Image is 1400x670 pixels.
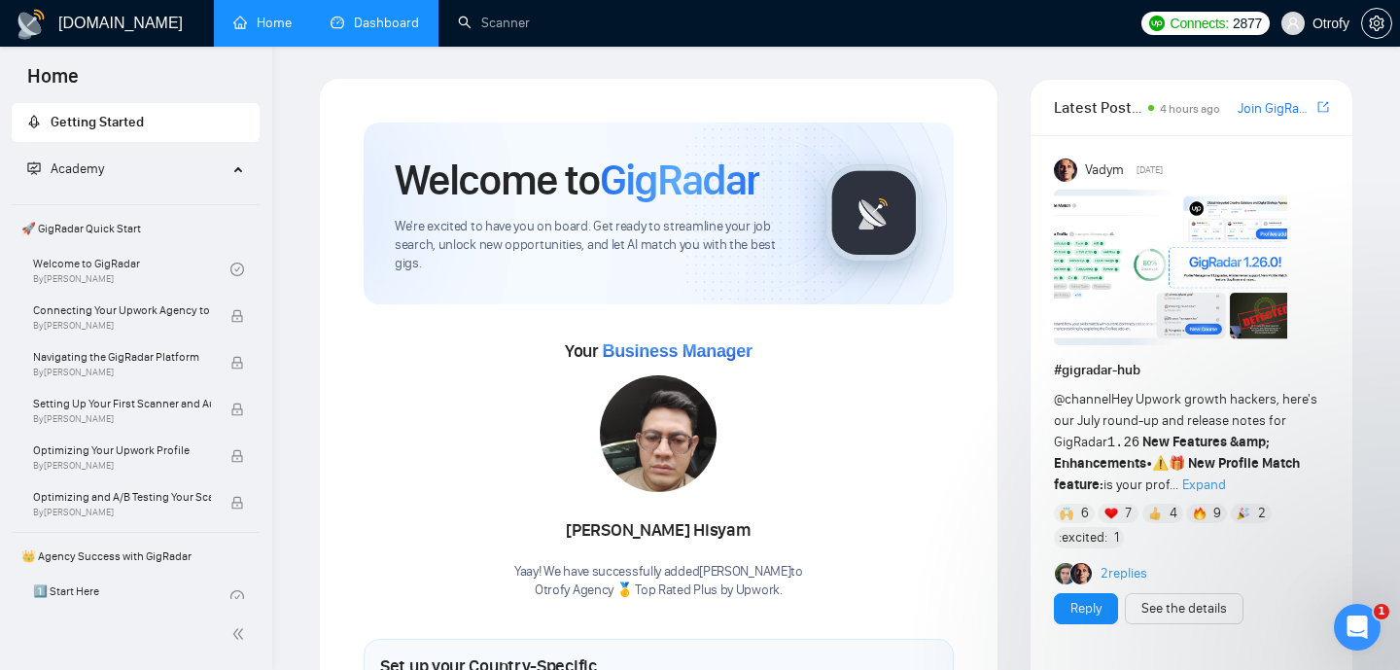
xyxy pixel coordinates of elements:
span: Hey Upwork growth hackers, here's our July round-up and release notes for GigRadar • is your prof... [1054,391,1317,493]
p: Otrofy Agency 🥇 Top Rated Plus by Upwork . [514,582,803,600]
span: setting [1362,16,1391,31]
img: ❤️ [1104,507,1118,520]
a: Reply [1070,598,1102,619]
iframe: Intercom live chat [1334,604,1381,651]
span: Getting Started [51,114,144,130]
span: 👑 Agency Success with GigRadar [14,537,258,576]
span: 1 [1114,528,1119,547]
span: GigRadar [600,154,759,206]
a: searchScanner [458,15,530,31]
span: Vadym [1085,159,1124,181]
span: 6 [1081,504,1089,523]
a: homeHome [233,15,292,31]
li: Getting Started [12,103,260,142]
button: setting [1361,8,1392,39]
span: 🚀 GigRadar Quick Start [14,209,258,248]
a: export [1317,98,1329,117]
a: See the details [1141,598,1227,619]
h1: Welcome to [395,154,759,206]
span: We're excited to have you on board. Get ready to streamline your job search, unlock new opportuni... [395,218,794,273]
code: 1.26 [1107,435,1140,450]
a: dashboardDashboard [331,15,419,31]
img: 🔥 [1193,507,1207,520]
img: Vadym [1054,159,1077,182]
span: Home [12,62,94,103]
span: export [1317,99,1329,115]
span: Expand [1182,476,1226,493]
span: Academy [27,160,104,177]
span: lock [230,403,244,416]
span: By [PERSON_NAME] [33,320,211,332]
span: @channel [1054,391,1111,407]
span: Connects: [1171,13,1229,34]
span: Academy [51,160,104,177]
span: :excited: [1059,527,1107,548]
span: lock [230,496,244,510]
span: By [PERSON_NAME] [33,413,211,425]
span: check-circle [230,590,244,604]
img: 🎉 [1237,507,1250,520]
a: Welcome to GigRadarBy[PERSON_NAME] [33,248,230,291]
span: lock [230,356,244,370]
img: logo [16,9,47,40]
button: Reply [1054,593,1118,624]
span: By [PERSON_NAME] [33,367,211,378]
span: [DATE] [1137,161,1163,179]
span: double-left [231,624,251,644]
span: lock [230,309,244,323]
img: 👍 [1148,507,1162,520]
span: By [PERSON_NAME] [33,460,211,472]
span: ⚠️ [1152,455,1169,472]
span: user [1286,17,1300,30]
a: setting [1361,16,1392,31]
span: 2877 [1233,13,1262,34]
span: Navigating the GigRadar Platform [33,347,211,367]
span: Your [565,340,752,362]
span: check-circle [230,263,244,276]
img: 🙌 [1060,507,1073,520]
div: [PERSON_NAME] Hisyam [514,514,803,547]
button: See the details [1125,593,1243,624]
span: 7 [1125,504,1132,523]
span: Business Manager [602,341,752,361]
span: Connecting Your Upwork Agency to GigRadar [33,300,211,320]
a: 2replies [1101,564,1147,583]
span: 9 [1213,504,1221,523]
h1: # gigradar-hub [1054,360,1329,381]
span: Optimizing Your Upwork Profile [33,441,211,460]
span: 4 [1170,504,1177,523]
img: F09AC4U7ATU-image.png [1054,190,1287,345]
span: Latest Posts from the GigRadar Community [1054,95,1142,120]
div: Yaay! We have successfully added [PERSON_NAME] to [514,563,803,600]
img: upwork-logo.png [1149,16,1165,31]
span: 🎁 [1169,455,1185,472]
img: 1701001953598-IMG-20231108-WA0002.jpg [600,375,717,492]
span: By [PERSON_NAME] [33,507,211,518]
img: Alex B [1055,563,1076,584]
span: rocket [27,115,41,128]
img: gigradar-logo.png [825,164,923,262]
a: Join GigRadar Slack Community [1238,98,1313,120]
span: lock [230,449,244,463]
span: Setting Up Your First Scanner and Auto-Bidder [33,394,211,413]
strong: New Features &amp; Enhancements [1054,434,1271,472]
span: 1 [1374,604,1389,619]
span: fund-projection-screen [27,161,41,175]
span: 4 hours ago [1160,102,1220,116]
span: Optimizing and A/B Testing Your Scanner for Better Results [33,487,211,507]
span: 2 [1258,504,1266,523]
a: 1️⃣ Start Here [33,576,230,618]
